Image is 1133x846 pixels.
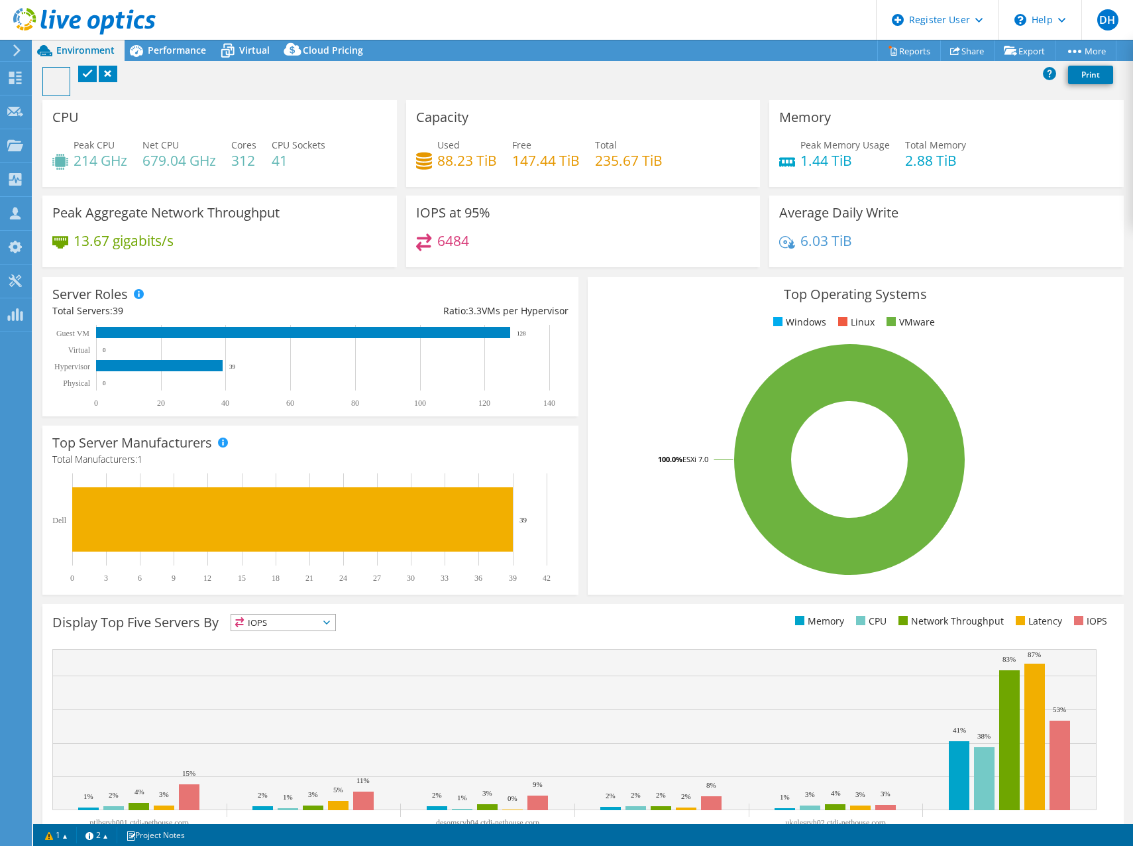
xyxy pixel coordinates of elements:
[512,153,580,168] h4: 147.44 TiB
[407,574,415,583] text: 30
[172,574,176,583] text: 9
[831,789,841,797] text: 4%
[1028,650,1041,658] text: 87%
[517,330,526,337] text: 128
[437,153,497,168] h4: 88.23 TiB
[780,793,790,801] text: 1%
[52,436,212,450] h3: Top Server Manufacturers
[157,398,165,408] text: 20
[905,139,966,151] span: Total Memory
[56,44,115,56] span: Environment
[940,40,995,61] a: Share
[877,40,941,61] a: Reports
[308,790,318,798] text: 3%
[855,790,865,798] text: 3%
[414,398,426,408] text: 100
[881,790,890,798] text: 3%
[800,139,890,151] span: Peak Memory Usage
[895,614,1004,629] li: Network Throughput
[70,574,74,583] text: 0
[351,398,359,408] text: 80
[681,792,691,800] text: 2%
[203,574,211,583] text: 12
[1012,614,1062,629] li: Latency
[770,315,826,330] li: Windows
[74,139,115,151] span: Peak CPU
[474,574,482,583] text: 36
[113,304,123,317] span: 39
[272,153,325,168] h4: 41
[800,153,890,168] h4: 1.44 TiB
[54,362,90,371] text: Hypervisor
[441,574,449,583] text: 33
[63,379,90,388] text: Physical
[272,139,325,151] span: CPU Sockets
[56,329,89,338] text: Guest VM
[416,110,468,125] h3: Capacity
[606,792,616,800] text: 2%
[117,827,194,843] a: Project Notes
[437,139,460,151] span: Used
[905,153,966,168] h4: 2.88 TiB
[437,233,469,248] h4: 6484
[142,153,216,168] h4: 679.04 GHz
[52,516,66,525] text: Dell
[883,315,935,330] li: VMware
[1071,614,1107,629] li: IOPS
[805,790,815,798] text: 3%
[283,793,293,801] text: 1%
[231,615,335,631] span: IOPS
[658,454,682,464] tspan: 100.0%
[512,139,531,151] span: Free
[478,398,490,408] text: 120
[52,452,568,467] h4: Total Manufacturers:
[953,726,966,734] text: 41%
[1055,40,1116,61] a: More
[74,153,127,168] h4: 214 GHz
[432,791,442,799] text: 2%
[339,574,347,583] text: 24
[258,791,268,799] text: 2%
[482,789,492,797] text: 3%
[598,287,1114,302] h3: Top Operating Systems
[83,792,93,800] text: 1%
[94,398,98,408] text: 0
[303,44,363,56] span: Cloud Pricing
[436,818,539,827] text: desomsrvh04.ctdi-nethouse.corp
[1068,66,1113,84] a: Print
[36,827,77,843] a: 1
[656,791,666,799] text: 2%
[333,786,343,794] text: 5%
[52,287,128,302] h3: Server Roles
[1053,705,1066,713] text: 53%
[779,110,831,125] h3: Memory
[853,614,887,629] li: CPU
[142,139,179,151] span: Net CPU
[89,818,188,827] text: ptlbsrvh001.ctdi-nethouse.corp
[543,574,551,583] text: 42
[68,345,91,355] text: Virtual
[595,139,617,151] span: Total
[416,206,490,220] h3: IOPS at 95%
[52,110,79,125] h3: CPU
[52,304,310,318] div: Total Servers:
[785,818,885,827] text: ukglesrvh02.ctdi-nethouse.corp
[135,788,144,796] text: 4%
[239,44,270,56] span: Virtual
[1097,9,1118,30] span: DH
[533,780,543,788] text: 9%
[779,206,898,220] h3: Average Daily Write
[137,453,142,465] span: 1
[148,44,206,56] span: Performance
[305,574,313,583] text: 21
[509,574,517,583] text: 39
[138,574,142,583] text: 6
[74,233,174,248] h4: 13.67 gigabits/s
[595,153,663,168] h4: 235.67 TiB
[792,614,844,629] li: Memory
[706,781,716,789] text: 8%
[994,40,1055,61] a: Export
[104,574,108,583] text: 3
[103,347,106,353] text: 0
[356,776,370,784] text: 11%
